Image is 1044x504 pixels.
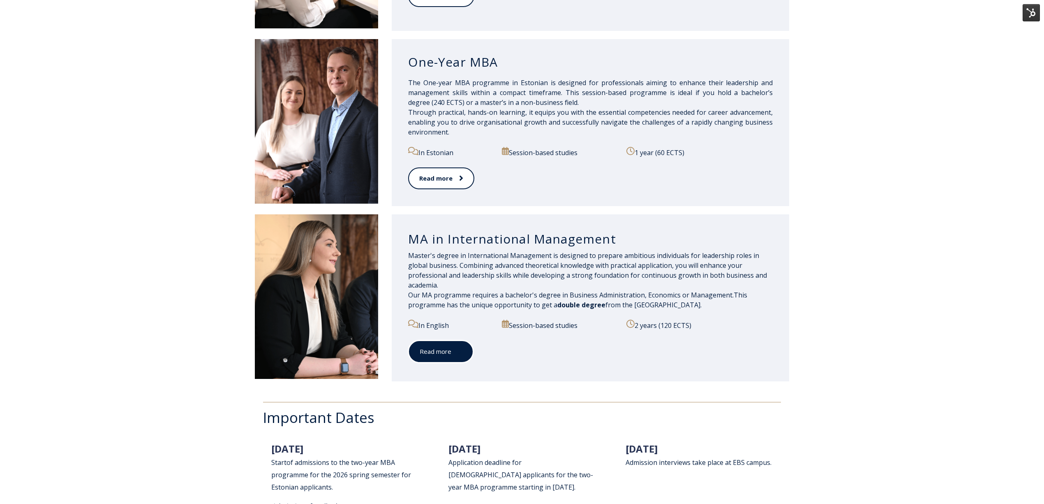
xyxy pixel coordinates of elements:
[408,231,773,247] h3: MA in International Management
[502,320,617,330] p: Session-based studies
[408,78,773,137] p: The One-year MBA programme in Estonian is designed for professionals aiming to enhance their lead...
[408,54,773,70] h3: One-Year MBA
[255,214,378,379] img: DSC_1907
[448,442,480,455] span: [DATE]
[557,300,605,309] span: double degree
[408,290,734,300] span: Our MA programme requires a bachelor's degree in Business Administration, Economics or Management.
[502,147,617,158] p: Session-based studies
[626,320,773,330] p: 2 years (120 ECTS)
[626,442,658,455] span: [DATE]
[626,458,679,467] span: Admission intervi
[286,458,346,467] span: of admissions to th
[626,147,773,158] p: 1 year (60 ECTS)
[408,320,492,330] p: In English
[679,458,771,467] span: ews take place at EBS campus.
[271,442,303,455] span: [DATE]
[271,458,286,467] span: Start
[408,147,492,158] p: In Estonian
[408,340,473,363] a: Read more
[255,39,378,204] img: DSC_1995
[408,290,747,309] span: This programme has the unique opportunity to get a from the [GEOGRAPHIC_DATA].
[448,458,593,492] span: Application deadline for [DEMOGRAPHIC_DATA] applicants for the two-year MBA programme starting in...
[408,167,474,189] a: Read more
[1023,4,1040,21] img: HubSpot Tools Menu Toggle
[263,408,374,427] span: Important Dates
[408,251,767,290] span: Master's degree in International Management is designed to prepare ambitious individuals for lead...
